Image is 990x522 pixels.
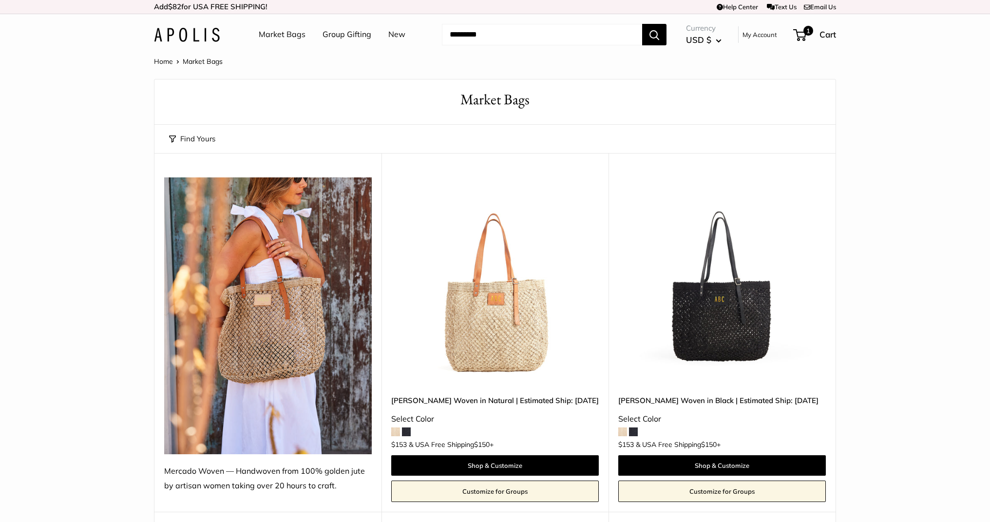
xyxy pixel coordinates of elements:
[391,481,599,502] a: Customize for Groups
[474,440,490,449] span: $150
[618,440,634,449] span: $153
[388,27,405,42] a: New
[794,27,836,42] a: 1 Cart
[717,3,758,11] a: Help Center
[618,395,826,406] a: [PERSON_NAME] Woven in Black | Estimated Ship: [DATE]
[183,57,223,66] span: Market Bags
[169,89,821,110] h1: Market Bags
[636,441,721,448] span: & USA Free Shipping +
[618,177,826,385] a: Mercado Woven in Black | Estimated Ship: Oct. 19thMercado Woven in Black | Estimated Ship: Oct. 19th
[742,29,777,40] a: My Account
[686,21,722,35] span: Currency
[154,55,223,68] nav: Breadcrumb
[804,3,836,11] a: Email Us
[164,464,372,493] div: Mercado Woven — Handwoven from 100% golden jute by artisan women taking over 20 hours to craft.
[169,132,215,146] button: Find Yours
[391,395,599,406] a: [PERSON_NAME] Woven in Natural | Estimated Ship: [DATE]
[686,35,711,45] span: USD $
[442,24,642,45] input: Search...
[154,57,173,66] a: Home
[164,177,372,454] img: Mercado Woven — Handwoven from 100% golden jute by artisan women taking over 20 hours to craft.
[154,28,220,42] img: Apolis
[642,24,666,45] button: Search
[391,412,599,426] div: Select Color
[259,27,305,42] a: Market Bags
[618,455,826,476] a: Shop & Customize
[618,177,826,385] img: Mercado Woven in Black | Estimated Ship: Oct. 19th
[409,441,494,448] span: & USA Free Shipping +
[168,2,181,11] span: $82
[701,440,717,449] span: $150
[391,177,599,385] a: Mercado Woven in Natural | Estimated Ship: Oct. 12thMercado Woven in Natural | Estimated Ship: Oc...
[323,27,371,42] a: Group Gifting
[391,440,407,449] span: $153
[803,26,813,36] span: 1
[767,3,797,11] a: Text Us
[391,455,599,476] a: Shop & Customize
[686,32,722,48] button: USD $
[391,177,599,385] img: Mercado Woven in Natural | Estimated Ship: Oct. 12th
[618,412,826,426] div: Select Color
[819,29,836,39] span: Cart
[618,481,826,502] a: Customize for Groups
